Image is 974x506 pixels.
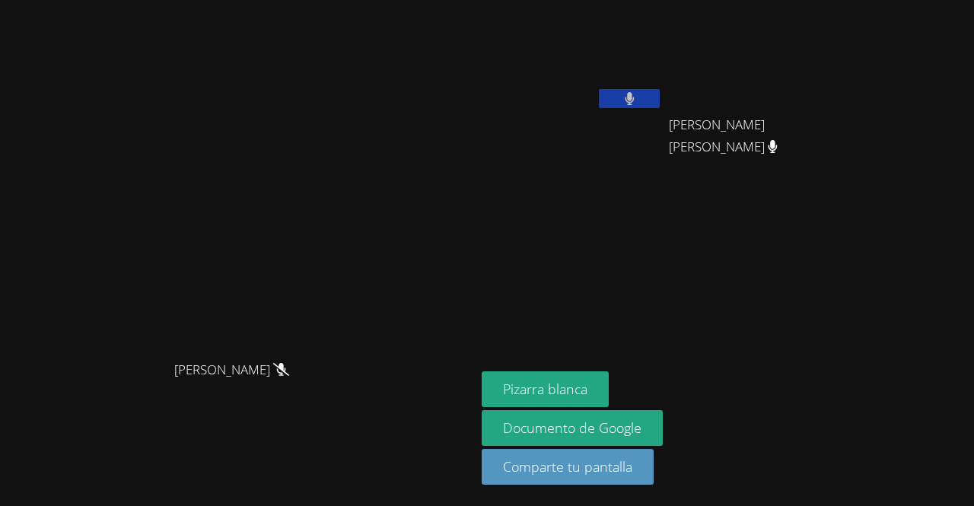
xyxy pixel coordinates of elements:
button: Pizarra blanca [482,371,609,407]
a: Documento de Google [482,410,663,446]
font: Pizarra blanca [503,380,587,398]
button: Comparte tu pantalla [482,449,654,485]
font: [PERSON_NAME] [PERSON_NAME] [669,116,765,155]
font: [PERSON_NAME] [174,361,270,378]
font: Documento de Google [503,418,641,437]
font: Comparte tu pantalla [503,457,632,476]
